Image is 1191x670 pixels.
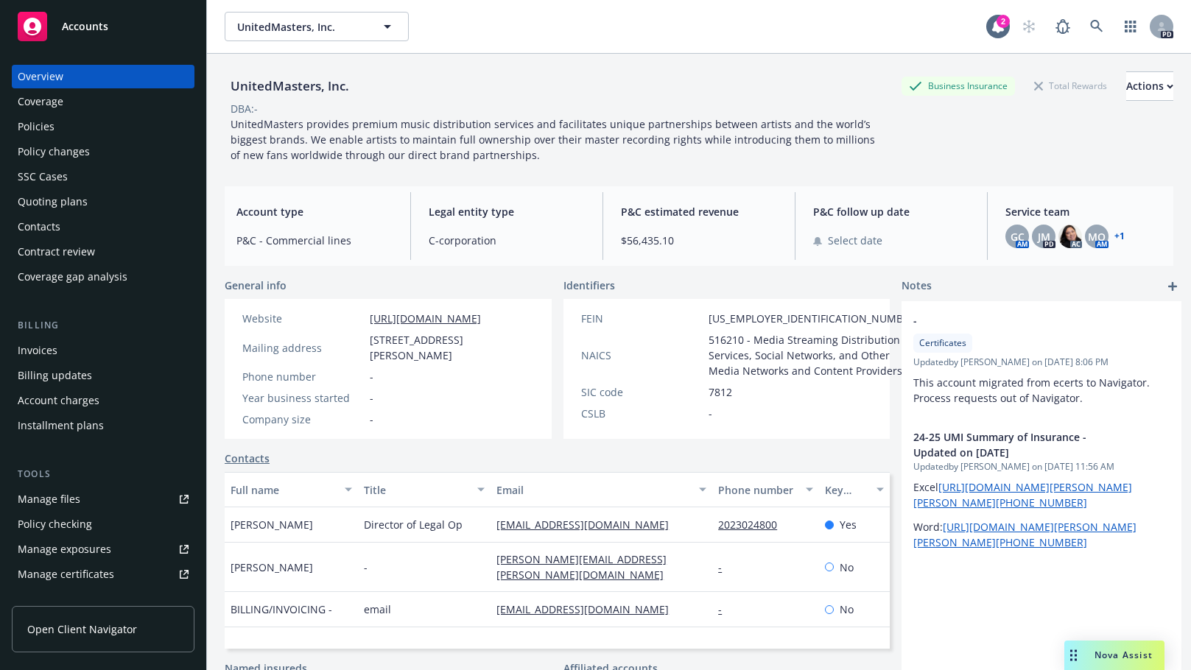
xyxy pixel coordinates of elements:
span: 516210 - Media Streaming Distribution Services, Social Networks, and Other Media Networks and Con... [709,332,919,378]
a: Quoting plans [12,190,194,214]
span: UnitedMasters, Inc. [237,19,365,35]
span: JM [1038,229,1050,244]
div: Email [496,482,690,498]
span: - [370,390,373,406]
span: Yes [840,517,857,532]
a: Account charges [12,389,194,412]
a: Accounts [12,6,194,47]
div: Actions [1126,72,1173,100]
div: Phone number [242,369,364,384]
a: Invoices [12,339,194,362]
span: Certificates [919,336,966,350]
p: Word: [913,519,1170,550]
button: Actions [1126,71,1173,101]
div: Manage certificates [18,563,114,586]
div: DBA: - [231,101,258,116]
div: Tools [12,467,194,482]
span: - [709,406,712,421]
a: [URL][DOMAIN_NAME][PERSON_NAME][PERSON_NAME][PHONE_NUMBER] [913,480,1132,509]
p: Excel [913,479,1170,510]
a: Contacts [12,215,194,239]
a: - [718,560,734,574]
button: Full name [225,472,358,507]
a: Report a Bug [1048,12,1078,41]
span: 24-25 UMI Summary of Insurance - Updated on [DATE] [913,429,1131,460]
div: SIC code [581,384,703,400]
a: SSC Cases [12,165,194,188]
span: [US_EMPLOYER_IDENTIFICATION_NUMBER] [709,311,919,326]
span: Identifiers [563,278,615,293]
a: Manage files [12,487,194,511]
button: Nova Assist [1064,641,1164,670]
div: Full name [231,482,336,498]
div: Key contact [825,482,868,498]
div: Year business started [242,390,364,406]
div: UnitedMasters, Inc. [225,77,355,96]
span: P&C estimated revenue [621,204,777,219]
div: Total Rewards [1027,77,1114,95]
span: MQ [1088,229,1106,244]
span: Account type [236,204,393,219]
a: Policy changes [12,140,194,163]
div: Invoices [18,339,57,362]
a: Policy checking [12,512,194,536]
span: $56,435.10 [621,233,777,248]
span: This account migrated from ecerts to Navigator. Process requests out of Navigator. [913,375,1153,405]
a: Manage exposures [12,537,194,561]
div: Drag to move [1064,641,1083,670]
div: Contract review [18,240,95,264]
span: Notes [902,278,932,295]
div: NAICS [581,348,703,363]
span: BILLING/INVOICING - [231,602,332,617]
button: Key contact [819,472,890,507]
span: [STREET_ADDRESS][PERSON_NAME] [370,332,534,363]
div: Overview [18,65,63,88]
div: Mailing address [242,340,364,356]
div: Policy changes [18,140,90,163]
span: Director of Legal Op [364,517,463,532]
a: Billing updates [12,364,194,387]
img: photo [1058,225,1082,248]
a: Contract review [12,240,194,264]
span: Open Client Navigator [27,621,137,637]
span: No [840,560,854,575]
span: P&C - Commercial lines [236,233,393,248]
div: Contacts [18,215,60,239]
div: Policies [18,115,55,138]
span: GC [1011,229,1025,244]
div: FEIN [581,311,703,326]
div: Business Insurance [902,77,1015,95]
span: P&C follow up date [813,204,969,219]
a: Manage claims [12,588,194,611]
span: - [370,369,373,384]
div: Title [364,482,469,498]
span: C-corporation [429,233,585,248]
a: Switch app [1116,12,1145,41]
span: General info [225,278,287,293]
a: Manage certificates [12,563,194,586]
a: [URL][DOMAIN_NAME] [370,311,481,325]
a: [PERSON_NAME][EMAIL_ADDRESS][PERSON_NAME][DOMAIN_NAME] [496,552,675,582]
span: Select date [828,233,882,248]
button: Email [491,472,712,507]
span: Updated by [PERSON_NAME] on [DATE] 11:56 AM [913,460,1170,473]
span: - [370,412,373,427]
span: Accounts [62,21,108,32]
div: Coverage gap analysis [18,265,127,289]
a: Start snowing [1014,12,1044,41]
div: Coverage [18,90,63,113]
span: Nova Assist [1095,649,1153,661]
a: 2023024800 [718,518,789,532]
a: Overview [12,65,194,88]
a: - [718,602,734,616]
div: CSLB [581,406,703,421]
div: Quoting plans [18,190,88,214]
div: Manage files [18,487,80,511]
div: Website [242,311,364,326]
div: -CertificatesUpdatedby [PERSON_NAME] on [DATE] 8:06 PMThis account migrated from ecerts to Naviga... [902,301,1181,417]
div: Manage claims [18,588,92,611]
a: [EMAIL_ADDRESS][DOMAIN_NAME] [496,602,681,616]
span: 7812 [709,384,732,400]
span: email [364,602,391,617]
